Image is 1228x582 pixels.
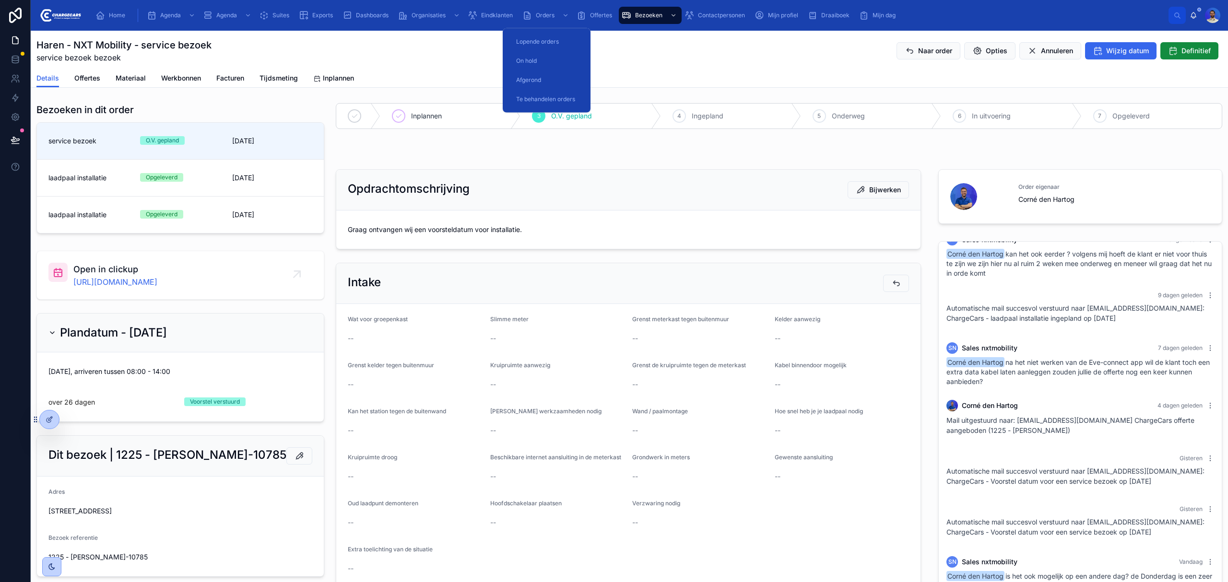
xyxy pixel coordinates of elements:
[38,8,81,23] img: App logo
[537,112,541,120] span: 3
[897,42,960,59] button: Naar order
[632,315,729,323] span: Grenst meterkast tegen buitenmuur
[946,358,1210,385] span: na het niet werken van de Eve-connect app wil de klant toch een extra data kabel laten aanleggen ...
[144,7,200,24] a: Agenda
[348,334,354,343] span: --
[48,397,95,407] p: over 26 dagen
[216,73,244,83] span: Facturen
[348,225,909,234] span: Graag ontvangen wij een voorsteldatum voor installatie.
[348,500,418,507] span: Oud laadpunt demonteren
[946,357,1004,367] span: Corné den Hartog
[348,546,433,553] span: Extra toelichting van de situatie
[962,343,1017,353] span: Sales nxtmobility
[1112,111,1150,121] span: Opgeleverd
[348,426,354,435] span: --
[516,38,559,46] span: Lopende orders
[632,500,680,507] span: Verzwaring nodig
[312,12,333,19] span: Exports
[1181,46,1211,56] span: Definitief
[232,173,312,183] span: [DATE]
[1180,505,1203,512] span: Gisteren
[946,517,1214,537] p: Automatische mail succesvol verstuurd naar [EMAIL_ADDRESS][DOMAIN_NAME]: ChargeCars - Voorstel da...
[490,454,621,461] span: Beschikbare internet aansluiting in de meterkast
[296,7,340,24] a: Exports
[48,367,312,376] span: [DATE], arriveren tussen 08:00 - 14:00
[768,12,798,19] span: Mijn profiel
[89,5,1169,26] div: scrollable content
[574,7,619,24] a: Offertes
[752,7,805,24] a: Mijn profiel
[490,361,550,369] span: Kruipruimte aanwezig
[856,7,902,24] a: Mijn dag
[60,325,167,340] h2: Plandatum - [DATE]
[74,73,100,83] span: Offertes
[632,407,688,415] span: Wand / paalmontage
[216,70,244,89] a: Facturen
[200,7,256,24] a: Agenda
[848,181,909,198] button: Bijwerken
[775,454,833,461] span: Gewenste aansluiting
[93,7,132,24] a: Home
[161,70,201,89] a: Werkbonnen
[677,112,681,120] span: 4
[1018,195,1211,204] span: Corné den Hartog
[36,73,59,83] span: Details
[36,103,134,116] h1: Bezoeken in dit order
[48,447,286,463] h2: Dit bezoek | 1225 - [PERSON_NAME]-10785
[516,95,575,103] span: Te behandelen orders
[551,111,592,121] span: O.V. gepland
[256,7,296,24] a: Suites
[832,111,865,121] span: Onderweg
[73,263,157,276] span: Open in clickup
[508,91,585,108] a: Te behandelen orders
[411,111,442,121] span: Inplannen
[356,12,389,19] span: Dashboards
[520,7,574,24] a: Orders
[160,12,181,19] span: Agenda
[1106,46,1149,56] span: Wijzig datum
[490,500,562,507] span: Hoofdschakelaar plaatsen
[1041,46,1073,56] span: Annuleren
[1085,42,1157,59] button: Wijzig datum
[1158,291,1203,299] span: 9 dagen geleden
[1160,42,1218,59] button: Definitief
[48,488,65,495] span: Adres
[946,250,1212,277] span: kan het ook eerder ? volgens mij hoeft de klant er niet voor thuis te zijn we zijn hier nu al rui...
[161,73,201,83] span: Werkbonnen
[490,518,496,527] span: --
[536,12,555,19] span: Orders
[619,7,682,24] a: Bezoeken
[37,251,324,299] a: Open in clickup[URL][DOMAIN_NAME]
[481,12,513,19] span: Eindklanten
[48,173,106,183] span: laadpaal installatie
[74,70,100,89] a: Offertes
[490,334,496,343] span: --
[48,534,98,541] span: Bezoek referentie
[946,249,1004,259] span: Corné den Hartog
[682,7,752,24] a: Contactpersonen
[962,401,1018,410] span: Corné den Hartog
[986,46,1007,56] span: Opties
[692,111,723,121] span: Ingepland
[946,571,1004,581] span: Corné den Hartog
[918,46,952,56] span: Naar order
[465,7,520,24] a: Eindklanten
[348,454,397,461] span: Kruipruimte droog
[775,380,780,389] span: --
[260,73,298,83] span: Tijdsmeting
[48,210,106,220] span: laadpaal installatie
[48,506,312,516] span: [STREET_ADDRESS]
[37,197,324,233] a: laadpaal installatieOpgeleverd[DATE]
[632,380,638,389] span: --
[948,344,956,352] span: Sn
[775,426,780,435] span: --
[632,334,638,343] span: --
[323,73,354,83] span: Inplannen
[116,73,146,83] span: Materiaal
[590,12,612,19] span: Offertes
[775,315,820,323] span: Kelder aanwezig
[395,7,465,24] a: Organisaties
[348,380,354,389] span: --
[37,123,324,160] a: service bezoekO.V. gepland[DATE]
[1098,112,1101,120] span: 7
